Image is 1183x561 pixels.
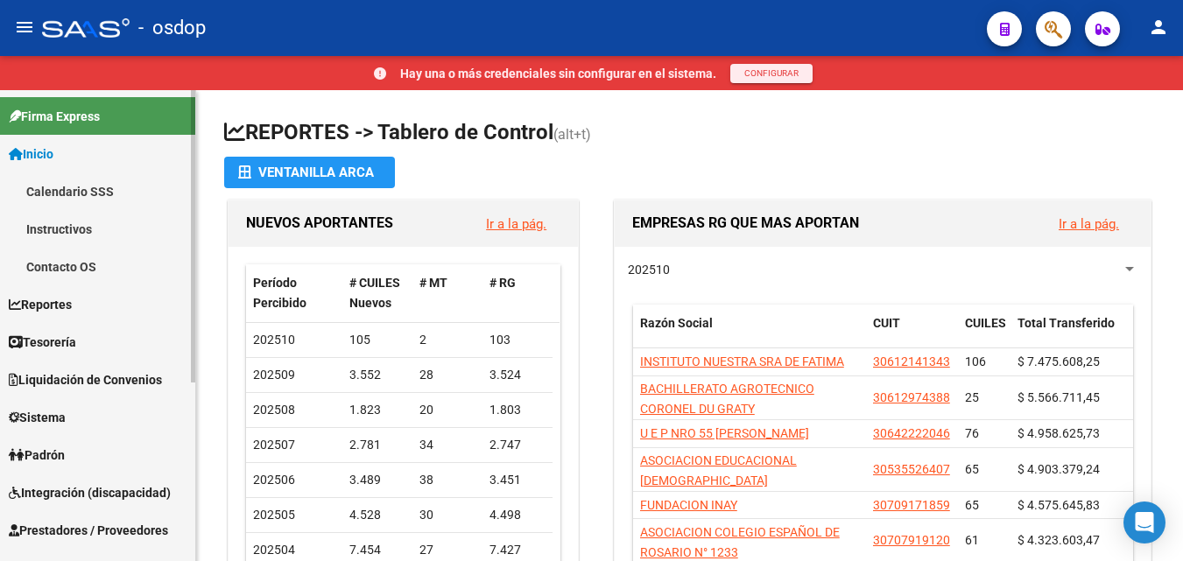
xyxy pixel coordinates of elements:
[253,438,295,452] span: 202507
[9,295,72,314] span: Reportes
[873,426,950,440] span: 30642222046
[553,126,591,143] span: (alt+t)
[9,408,66,427] span: Sistema
[489,540,546,560] div: 7.427
[873,390,950,404] span: 30612974388
[349,330,405,350] div: 105
[628,263,670,277] span: 202510
[632,215,859,232] span: EMPRESAS RG QUE MAS APORTAN
[246,215,393,232] span: NUEVOS APORTANTES
[412,264,482,322] datatable-header-cell: # MT
[419,470,475,490] div: 38
[253,473,295,487] span: 202506
[9,445,65,465] span: Padrón
[489,276,516,290] span: # RG
[489,365,546,385] div: 3.524
[419,365,475,385] div: 28
[419,435,475,455] div: 34
[1018,426,1100,440] span: $ 4.958.625,73
[253,543,295,557] span: 202504
[1045,207,1133,240] button: Ir a la pág.
[744,68,799,78] span: CONFIGURAR
[640,316,713,330] span: Razón Social
[419,330,475,350] div: 2
[965,462,979,476] span: 65
[965,316,1006,330] span: CUILES
[224,118,1155,149] h1: REPORTES -> Tablero de Control
[1018,390,1100,404] span: $ 5.566.711,45
[253,333,295,347] span: 202510
[489,470,546,490] div: 3.451
[640,382,814,417] span: BACHILLERATO AGROTECNICO CORONEL DU GRATY
[489,330,546,350] div: 103
[965,390,979,404] span: 25
[253,403,295,417] span: 202508
[1018,354,1100,368] span: $ 7.475.608,25
[489,400,546,420] div: 1.803
[1018,498,1100,512] span: $ 4.575.645,83
[1018,316,1115,330] span: Total Transferido
[640,498,737,512] span: FUNDACION INAY
[640,525,840,559] span: ASOCIACION COLEGIO ESPAÑOL DE ROSARIO N° 1233
[349,505,405,525] div: 4.528
[9,370,162,389] span: Liquidación de Convenios
[342,264,412,322] datatable-header-cell: # CUILES Nuevos
[633,305,866,362] datatable-header-cell: Razón Social
[866,305,958,362] datatable-header-cell: CUIT
[349,435,405,455] div: 2.781
[253,508,295,522] span: 202505
[1018,462,1100,476] span: $ 4.903.379,24
[965,498,979,512] span: 65
[873,534,950,548] span: 30707919120
[9,521,168,540] span: Prestadores / Proveedores
[873,316,900,330] span: CUIT
[419,276,447,290] span: # MT
[349,365,405,385] div: 3.552
[1123,501,1165,543] div: Open Intercom Messenger
[482,264,553,322] datatable-header-cell: # RG
[965,534,979,548] span: 61
[489,505,546,525] div: 4.498
[349,276,400,310] span: # CUILES Nuevos
[1018,534,1100,548] span: $ 4.323.603,47
[640,453,797,527] span: ASOCIACION EDUCACIONAL [DEMOGRAPHIC_DATA][PERSON_NAME][DEMOGRAPHIC_DATA]
[958,305,1010,362] datatable-header-cell: CUILES
[419,540,475,560] div: 27
[873,354,950,368] span: 30612141343
[400,64,716,83] p: Hay una o más credenciales sin configurar en el sistema.
[730,64,813,83] button: CONFIGURAR
[9,483,171,502] span: Integración (discapacidad)
[349,400,405,420] div: 1.823
[873,462,950,476] span: 30535526407
[349,470,405,490] div: 3.489
[138,9,206,47] span: - osdop
[14,17,35,38] mat-icon: menu
[9,107,100,126] span: Firma Express
[238,157,381,188] div: Ventanilla ARCA
[1010,305,1133,362] datatable-header-cell: Total Transferido
[224,157,395,188] button: Ventanilla ARCA
[419,505,475,525] div: 30
[253,368,295,382] span: 202509
[253,276,306,310] span: Período Percibido
[419,400,475,420] div: 20
[1148,17,1169,38] mat-icon: person
[9,144,53,164] span: Inicio
[873,498,950,512] span: 30709171859
[1059,216,1119,232] a: Ir a la pág.
[640,354,844,368] span: INSTITUTO NUESTRA SRA DE FATIMA
[640,426,809,440] span: U E P NRO 55 [PERSON_NAME]
[965,354,986,368] span: 106
[349,540,405,560] div: 7.454
[489,435,546,455] div: 2.747
[472,207,560,240] button: Ir a la pág.
[9,333,76,352] span: Tesorería
[486,216,546,232] a: Ir a la pág.
[965,426,979,440] span: 76
[246,264,342,322] datatable-header-cell: Período Percibido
